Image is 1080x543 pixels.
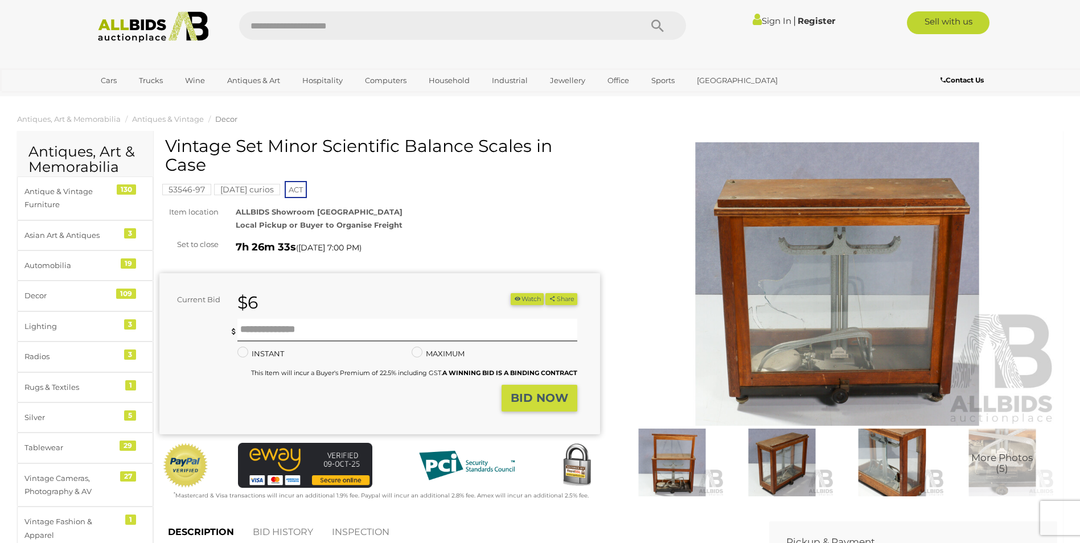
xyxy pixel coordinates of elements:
a: Trucks [132,71,170,90]
div: Asian Art & Antiques [24,229,118,242]
div: Lighting [24,320,118,333]
img: Vintage Set Minor Scientific Balance Scales in Case [617,142,1058,426]
div: Decor [24,289,118,302]
div: Tablewear [24,441,118,454]
img: Vintage Set Minor Scientific Balance Scales in Case [620,429,724,496]
a: Radios 3 [17,342,153,372]
a: Household [421,71,477,90]
a: Antiques & Vintage [132,114,204,124]
span: | [793,14,796,27]
div: 19 [121,258,136,269]
a: Antique & Vintage Furniture 130 [17,176,153,220]
div: 109 [116,289,136,299]
a: Vintage Cameras, Photography & AV 27 [17,463,153,507]
a: Tablewear 29 [17,433,153,463]
a: Sell with us [907,11,989,34]
a: Sports [644,71,682,90]
a: Industrial [484,71,535,90]
div: Silver [24,411,118,424]
a: Wine [178,71,212,90]
a: Hospitality [295,71,350,90]
a: Jewellery [543,71,593,90]
a: More Photos(5) [950,429,1054,496]
label: INSTANT [237,347,284,360]
div: Vintage Fashion & Apparel [24,515,118,542]
img: PCI DSS compliant [410,443,524,488]
div: 3 [124,228,136,238]
button: Share [545,293,577,305]
div: Rugs & Textiles [24,381,118,394]
a: Office [600,71,636,90]
div: Current Bid [159,293,229,306]
strong: BID NOW [511,391,568,405]
a: Rugs & Textiles 1 [17,372,153,402]
mark: 53546-97 [162,184,211,195]
img: Official PayPal Seal [162,443,209,488]
img: Vintage Set Minor Scientific Balance Scales in Case [730,429,834,496]
div: 1 [125,380,136,390]
a: Silver 5 [17,402,153,433]
div: 27 [120,471,136,482]
button: Search [629,11,686,40]
div: 3 [124,319,136,330]
h1: Vintage Set Minor Scientific Balance Scales in Case [165,137,597,174]
div: Antique & Vintage Furniture [24,185,118,212]
strong: 7h 26m 33s [236,241,296,253]
a: 53546-97 [162,185,211,194]
a: Asian Art & Antiques 3 [17,220,153,250]
a: [DATE] curios [214,185,280,194]
span: More Photos (5) [971,453,1033,474]
img: Vintage Set Minor Scientific Balance Scales in Case [840,429,944,496]
a: Decor 109 [17,281,153,311]
div: Set to close [151,238,227,251]
img: Allbids.com.au [92,11,215,43]
b: A WINNING BID IS A BINDING CONTRACT [442,369,577,377]
a: Cars [93,71,124,90]
small: Mastercard & Visa transactions will incur an additional 1.9% fee. Paypal will incur an additional... [174,492,589,499]
a: Antiques, Art & Memorabilia [17,114,121,124]
div: 130 [117,184,136,195]
div: 1 [125,515,136,525]
label: MAXIMUM [412,347,465,360]
a: Lighting 3 [17,311,153,342]
a: Sign In [753,15,791,26]
strong: ALLBIDS Showroom [GEOGRAPHIC_DATA] [236,207,403,216]
div: Item location [151,205,227,219]
img: eWAY Payment Gateway [238,443,372,488]
a: Automobilia 19 [17,250,153,281]
div: Automobilia [24,259,118,272]
img: Secured by Rapid SSL [554,443,599,488]
li: Watch this item [511,293,544,305]
a: Antiques & Art [220,71,288,90]
a: Decor [215,114,237,124]
button: BID NOW [502,385,577,412]
a: Register [798,15,835,26]
b: Contact Us [941,76,984,84]
div: 3 [124,349,136,360]
img: Vintage Set Minor Scientific Balance Scales in Case [950,429,1054,496]
a: Contact Us [941,74,987,87]
div: 5 [124,410,136,421]
strong: $6 [237,292,258,313]
span: ACT [285,181,307,198]
mark: [DATE] curios [214,184,280,195]
h2: Antiques, Art & Memorabilia [28,144,142,175]
div: 29 [120,441,136,451]
button: Watch [511,293,544,305]
strong: Local Pickup or Buyer to Organise Freight [236,220,403,229]
a: [GEOGRAPHIC_DATA] [689,71,785,90]
span: [DATE] 7:00 PM [298,242,359,253]
div: Vintage Cameras, Photography & AV [24,472,118,499]
small: This Item will incur a Buyer's Premium of 22.5% including GST. [251,369,577,377]
div: Radios [24,350,118,363]
a: Computers [358,71,414,90]
span: ( ) [296,243,362,252]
